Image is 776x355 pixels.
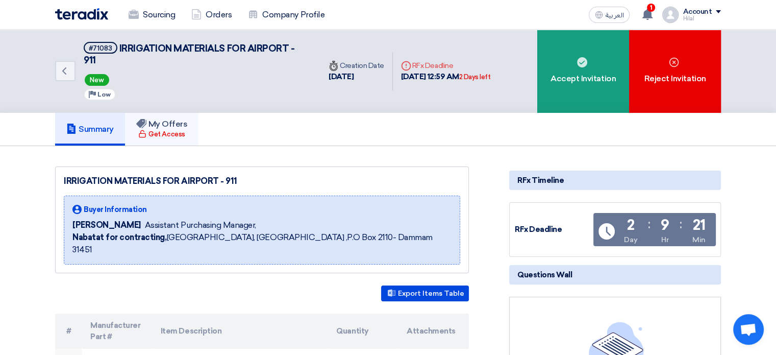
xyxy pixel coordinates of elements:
[55,314,82,349] th: #
[183,4,240,26] a: Orders
[84,43,294,66] span: IRRIGATION MATERIALS FOR AIRPORT - 911
[55,113,125,146] a: Summary
[401,60,491,71] div: RFx Deadline
[589,7,630,23] button: العربية
[145,219,256,231] span: Assistant Purchasing Manager,
[72,231,452,256] span: [GEOGRAPHIC_DATA], [GEOGRAPHIC_DATA] ,P.O Box 2110- Dammam 31451
[136,119,188,129] h5: My Offers
[329,71,384,83] div: [DATE]
[605,12,623,19] span: العربية
[629,30,721,113] div: Reject Invitation
[381,286,469,301] button: Export Items Table
[240,4,333,26] a: Company Profile
[517,269,572,280] span: Questions Wall
[97,91,111,98] span: Low
[401,71,491,83] div: [DATE] 12:59 AM
[153,314,329,349] th: Item Description
[683,16,721,21] div: Hilal
[661,234,668,245] div: Hr
[624,234,637,245] div: Day
[648,215,650,233] div: :
[328,314,398,349] th: Quantity
[84,204,147,215] span: Buyer Information
[627,218,635,232] div: 2
[82,314,153,349] th: Manufacturer Part #
[72,219,141,231] span: [PERSON_NAME]
[66,124,114,134] h5: Summary
[459,72,491,82] div: 2 Days left
[125,113,199,146] a: My Offers Get Access
[55,8,108,20] img: Teradix logo
[89,45,112,52] div: #71083
[662,7,679,23] img: profile_test.png
[692,234,706,245] div: Min
[84,42,308,67] h5: IRRIGATION MATERIALS FOR AIRPORT - 911
[537,30,629,113] div: Accept Invitation
[692,218,705,232] div: 21
[683,8,712,16] div: Account
[85,74,109,86] span: New
[72,232,166,242] b: Nabatat for contracting,
[138,129,185,139] div: Get Access
[661,218,669,232] div: 9
[515,224,591,235] div: RFx Deadline
[329,60,384,71] div: Creation Date
[64,175,460,187] div: IRRIGATION MATERIALS FOR AIRPORT - 911
[398,314,469,349] th: Attachments
[733,314,764,345] a: Open chat
[509,171,721,190] div: RFx Timeline
[680,215,682,233] div: :
[647,4,655,12] span: 1
[120,4,183,26] a: Sourcing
